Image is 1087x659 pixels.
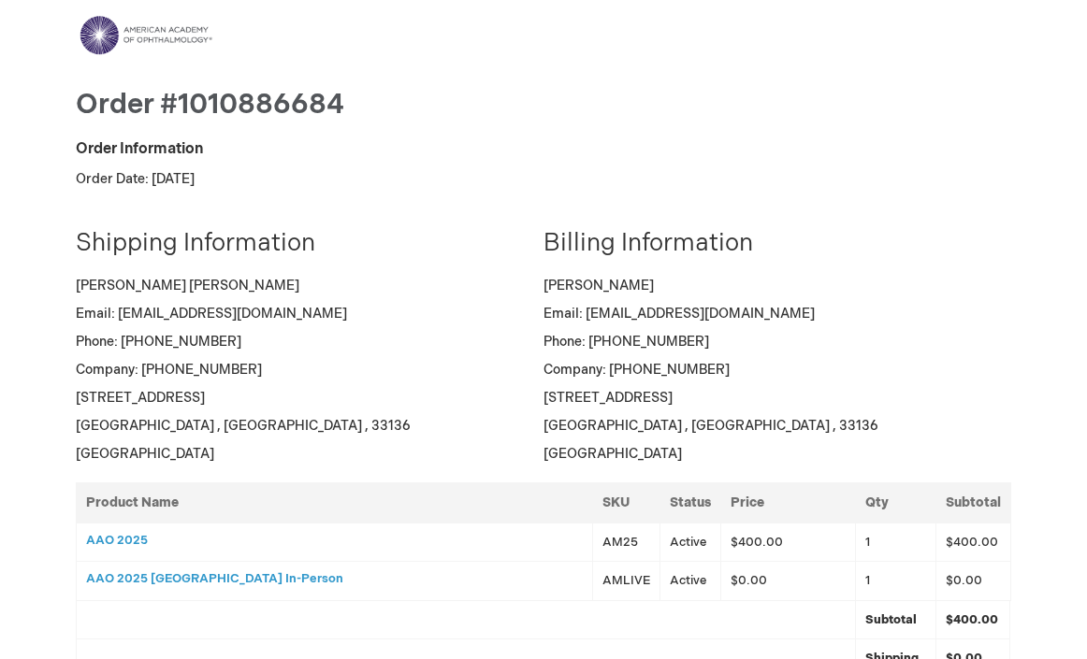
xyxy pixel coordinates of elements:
span: [GEOGRAPHIC_DATA] , [GEOGRAPHIC_DATA] , 33136 [543,418,878,434]
div: Order Information [76,139,1011,161]
span: [PERSON_NAME] [543,278,654,294]
td: AM25 [593,523,660,562]
span: [PERSON_NAME] [PERSON_NAME] [76,278,299,294]
span: Email: [EMAIL_ADDRESS][DOMAIN_NAME] [76,306,347,322]
th: SKU [593,482,660,523]
td: 1 [856,562,936,601]
h3: AAO 2025 [GEOGRAPHIC_DATA] In-Person [86,572,583,585]
span: [STREET_ADDRESS] [76,390,205,406]
span: Phone: [PHONE_NUMBER] [76,334,241,350]
span: Order #1010886684 [76,88,344,122]
td: $400.00 [721,523,856,562]
th: Status [660,482,721,523]
td: $0.00 [936,562,1011,601]
span: [STREET_ADDRESS] [543,390,673,406]
span: [GEOGRAPHIC_DATA] , [GEOGRAPHIC_DATA] , 33136 [76,418,411,434]
th: Subtotal [936,482,1011,523]
h2: Shipping Information [76,231,529,258]
span: Phone: [PHONE_NUMBER] [543,334,709,350]
td: $400.00 [936,523,1011,562]
td: 1 [856,523,936,562]
span: [GEOGRAPHIC_DATA] [76,446,214,462]
td: Active [660,523,721,562]
td: $0.00 [721,562,856,601]
strong: $400.00 [946,612,998,627]
p: Order Date: [DATE] [76,170,1011,189]
span: Email: [EMAIL_ADDRESS][DOMAIN_NAME] [543,306,815,322]
strong: Subtotal [865,612,917,627]
span: Company: [PHONE_NUMBER] [543,362,730,378]
td: AMLIVE [593,562,660,601]
h2: Billing Information [543,231,997,258]
h3: AAO 2025 [86,534,583,547]
th: Product Name [77,482,593,523]
th: Price [721,482,856,523]
span: Company: [PHONE_NUMBER] [76,362,262,378]
th: Qty [856,482,936,523]
td: Active [660,562,721,601]
span: [GEOGRAPHIC_DATA] [543,446,682,462]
